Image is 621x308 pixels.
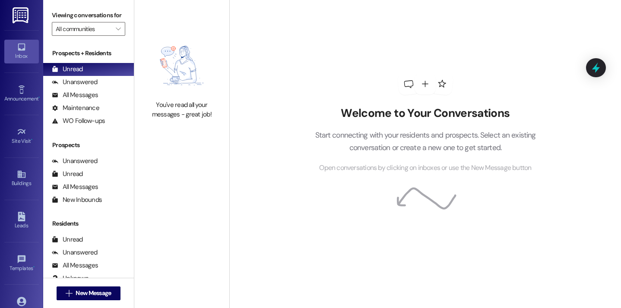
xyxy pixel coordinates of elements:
[4,167,39,190] a: Buildings
[43,141,134,150] div: Prospects
[52,248,98,257] div: Unanswered
[302,107,549,120] h2: Welcome to Your Conversations
[43,49,134,58] div: Prospects + Residents
[52,9,125,22] label: Viewing conversations for
[52,65,83,74] div: Unread
[144,101,220,119] div: You've read all your messages - great job!
[52,182,98,192] div: All Messages
[52,91,98,100] div: All Messages
[38,94,40,101] span: •
[116,25,120,32] i: 
[52,195,102,204] div: New Inbounds
[4,125,39,148] a: Site Visit •
[43,219,134,228] div: Residents
[76,289,111,298] span: New Message
[52,104,99,113] div: Maintenance
[52,261,98,270] div: All Messages
[31,137,32,143] span: •
[302,129,549,154] p: Start connecting with your residents and prospects. Select an existing conversation or create a n...
[66,290,72,297] i: 
[144,35,220,97] img: empty-state
[52,157,98,166] div: Unanswered
[13,7,30,23] img: ResiDesk Logo
[52,116,105,126] div: WO Follow-ups
[4,40,39,63] a: Inbox
[4,252,39,275] a: Templates •
[52,235,83,244] div: Unread
[57,286,120,300] button: New Message
[319,163,531,173] span: Open conversations by clicking on inboxes or use the New Message button
[52,78,98,87] div: Unanswered
[52,170,83,179] div: Unread
[4,209,39,233] a: Leads
[56,22,111,36] input: All communities
[33,264,35,270] span: •
[52,274,89,283] div: Unknown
